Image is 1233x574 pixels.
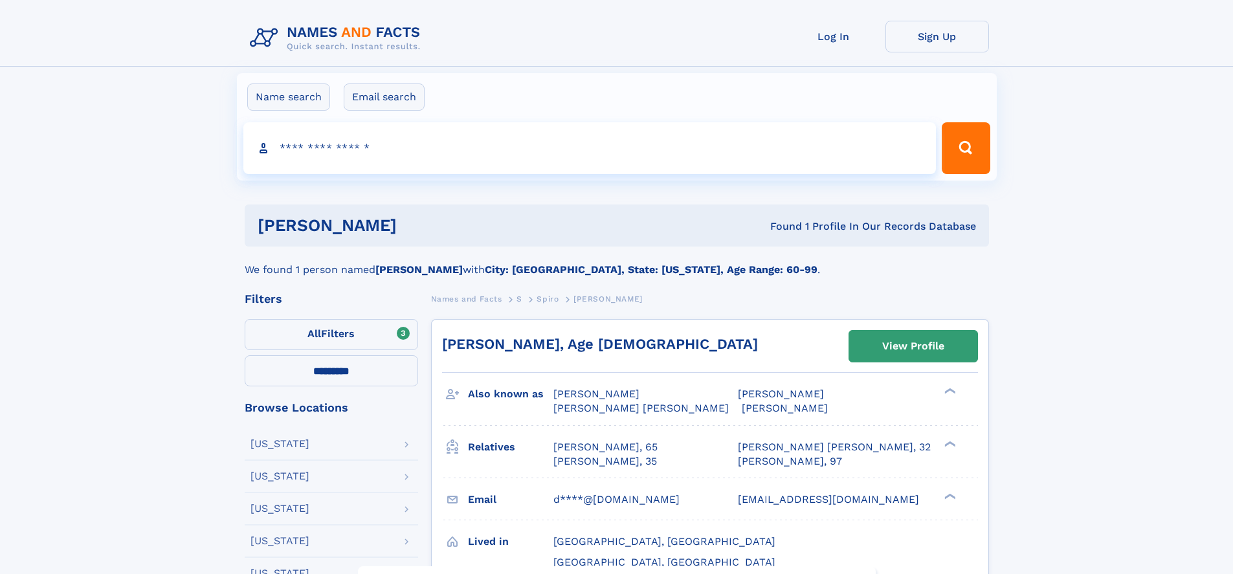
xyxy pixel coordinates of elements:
[468,436,553,458] h3: Relatives
[553,454,657,469] a: [PERSON_NAME], 35
[553,535,775,547] span: [GEOGRAPHIC_DATA], [GEOGRAPHIC_DATA]
[553,402,729,414] span: [PERSON_NAME] [PERSON_NAME]
[537,291,559,307] a: Spiro
[553,388,639,400] span: [PERSON_NAME]
[738,493,919,505] span: [EMAIL_ADDRESS][DOMAIN_NAME]
[738,440,931,454] a: [PERSON_NAME] [PERSON_NAME], 32
[243,122,937,174] input: search input
[941,492,957,500] div: ❯
[250,536,309,546] div: [US_STATE]
[942,122,990,174] button: Search Button
[307,327,321,340] span: All
[468,383,553,405] h3: Also known as
[485,263,817,276] b: City: [GEOGRAPHIC_DATA], State: [US_STATE], Age Range: 60-99
[468,489,553,511] h3: Email
[782,21,885,52] a: Log In
[468,531,553,553] h3: Lived in
[250,439,309,449] div: [US_STATE]
[742,402,828,414] span: [PERSON_NAME]
[344,83,425,111] label: Email search
[375,263,463,276] b: [PERSON_NAME]
[250,503,309,514] div: [US_STATE]
[573,294,643,304] span: [PERSON_NAME]
[553,556,775,568] span: [GEOGRAPHIC_DATA], [GEOGRAPHIC_DATA]
[537,294,559,304] span: Spiro
[245,247,989,278] div: We found 1 person named with .
[245,319,418,350] label: Filters
[941,387,957,395] div: ❯
[245,402,418,414] div: Browse Locations
[517,291,522,307] a: S
[245,293,418,305] div: Filters
[583,219,976,234] div: Found 1 Profile In Our Records Database
[553,440,658,454] a: [PERSON_NAME], 65
[941,439,957,448] div: ❯
[245,21,431,56] img: Logo Names and Facts
[250,471,309,481] div: [US_STATE]
[882,331,944,361] div: View Profile
[738,454,842,469] a: [PERSON_NAME], 97
[431,291,502,307] a: Names and Facts
[258,217,584,234] h1: [PERSON_NAME]
[247,83,330,111] label: Name search
[738,388,824,400] span: [PERSON_NAME]
[442,336,758,352] a: [PERSON_NAME], Age [DEMOGRAPHIC_DATA]
[885,21,989,52] a: Sign Up
[517,294,522,304] span: S
[849,331,977,362] a: View Profile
